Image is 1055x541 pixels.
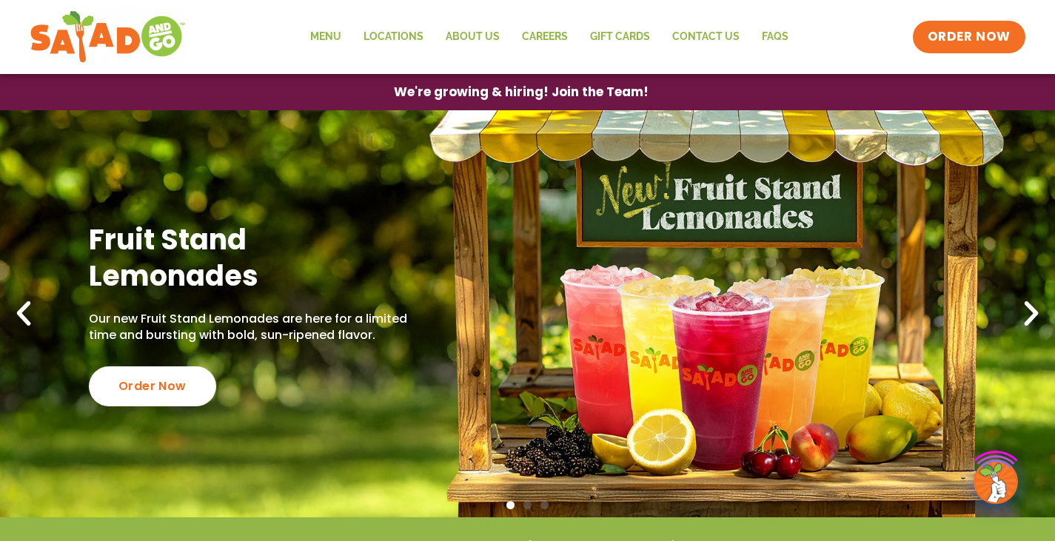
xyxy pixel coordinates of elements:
nav: Menu [299,20,800,54]
p: Our new Fruit Stand Lemonades are here for a limited time and bursting with bold, sun-ripened fla... [89,311,408,344]
div: Previous slide [7,298,40,330]
span: ORDER NOW [928,28,1011,46]
span: Go to slide 3 [540,501,549,509]
a: We're growing & hiring! Join the Team! [372,75,671,110]
span: We're growing & hiring! Join the Team! [394,86,649,98]
span: Go to slide 1 [506,501,515,509]
a: GIFT CARDS [579,20,661,54]
img: new-SAG-logo-768×292 [30,7,186,67]
a: About Us [435,20,511,54]
a: Locations [352,20,435,54]
span: Go to slide 2 [523,501,532,509]
h2: Fruit Stand Lemonades [89,221,408,295]
a: ORDER NOW [913,21,1025,53]
div: Order Now [89,366,216,406]
a: Menu [299,20,352,54]
div: Next slide [1015,298,1048,330]
a: Careers [511,20,579,54]
a: Contact Us [661,20,751,54]
a: FAQs [751,20,800,54]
